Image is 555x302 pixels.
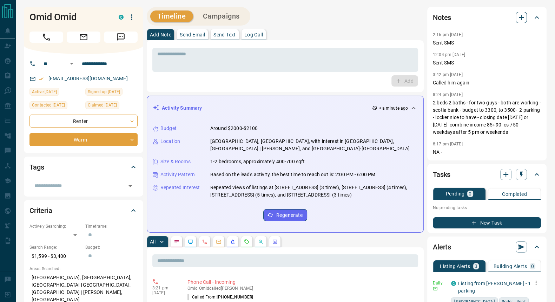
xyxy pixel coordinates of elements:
p: 8:24 pm [DATE] [433,92,463,97]
p: 12:04 pm [DATE] [433,52,465,57]
div: Warm [29,133,138,146]
p: Location [160,138,180,145]
p: Send Text [213,32,236,37]
p: 1-2 bedrooms, approximately 400-700 sqft [210,158,305,165]
h2: Notes [433,12,451,23]
p: Add Note [150,32,171,37]
div: Tasks [433,166,541,183]
p: Budget [160,125,177,132]
p: $1,599 - $3,400 [29,250,82,262]
p: Completed [502,192,527,197]
a: Listing from [PERSON_NAME] - 1 parking [458,281,531,294]
p: Around $2000-$2100 [210,125,258,132]
div: Sun Jun 08 2025 [85,88,138,98]
a: [EMAIL_ADDRESS][DOMAIN_NAME] [48,76,128,81]
p: 2 beds 2 baths - for two guys - both are working - scotia bank - budget to 3300, to 3500- 2 parki... [433,99,541,136]
p: 0 [531,264,534,269]
svg: Email Verified [39,76,44,81]
div: condos.ca [119,15,124,20]
p: Repeated Interest [160,184,200,191]
p: Size & Rooms [160,158,191,165]
svg: Listing Alerts [230,239,236,245]
span: [PHONE_NUMBER] [217,295,253,300]
span: Active [DATE] [32,88,57,95]
p: 8:17 pm [DATE] [433,142,463,146]
span: Call [29,32,63,43]
svg: Lead Browsing Activity [188,239,193,245]
p: All [150,239,156,244]
p: Send Email [180,32,205,37]
p: Activity Summary [162,104,202,112]
p: Called From: [187,294,253,300]
p: [GEOGRAPHIC_DATA], [GEOGRAPHIC_DATA], with interest in [GEOGRAPHIC_DATA], [GEOGRAPHIC_DATA] | [PE... [210,138,418,152]
p: NA - [433,149,541,156]
button: Timeline [150,11,193,22]
h2: Tags [29,162,44,173]
div: Criteria [29,202,138,219]
p: [DATE] [152,290,177,295]
div: Activity Summary< a minute ago [153,102,418,115]
p: Areas Searched: [29,266,138,272]
p: Pending [445,191,464,196]
p: Listing Alerts [440,264,470,269]
p: Search Range: [29,244,82,250]
button: Open [125,181,135,191]
svg: Emails [216,239,222,245]
span: Message [104,32,138,43]
p: Budget: [85,244,138,250]
p: Sent SMS [433,39,541,47]
p: 3:42 pm [DATE] [433,72,463,77]
div: Thu Aug 14 2025 [29,88,82,98]
button: Open [67,60,76,68]
button: New Task [433,217,541,228]
h2: Criteria [29,205,52,216]
p: Sent SMS [433,59,541,67]
svg: Calls [202,239,207,245]
div: Alerts [433,239,541,255]
span: Signed up [DATE] [88,88,120,95]
p: Timeframe: [85,223,138,229]
div: Notes [433,9,541,26]
div: Tue Jun 10 2025 [85,101,138,111]
div: Fri Jul 18 2025 [29,101,82,111]
p: 0 [469,191,471,196]
p: Daily [433,280,447,286]
p: Log Call [244,32,263,37]
span: Contacted [DATE] [32,102,65,109]
p: Based on the lead's activity, the best time to reach out is: 2:00 PM - 6:00 PM [210,171,375,178]
svg: Email [433,286,438,291]
div: Tags [29,159,138,176]
p: Omid Omid called [PERSON_NAME] [187,286,415,291]
p: 3:21 pm [152,286,177,290]
h2: Alerts [433,241,451,253]
span: Claimed [DATE] [88,102,117,109]
button: Regenerate [263,209,307,221]
div: Renter [29,115,138,128]
p: Building Alerts [494,264,527,269]
p: 2:16 pm [DATE] [433,32,463,37]
p: Activity Pattern [160,171,195,178]
p: Called him again [433,79,541,87]
svg: Agent Actions [272,239,278,245]
span: Email [67,32,100,43]
svg: Opportunities [258,239,264,245]
svg: Requests [244,239,250,245]
p: No pending tasks [433,203,541,213]
h2: Tasks [433,169,450,180]
button: Campaigns [196,11,247,22]
p: Phone Call - Incoming [187,279,415,286]
div: condos.ca [451,281,456,286]
svg: Notes [174,239,179,245]
h1: Omid Omid [29,12,108,23]
p: Actively Searching: [29,223,82,229]
p: Repeated views of listings at [STREET_ADDRESS] (3 times), [STREET_ADDRESS] (4 times), [STREET_ADD... [210,184,418,199]
p: < a minute ago [379,105,408,111]
p: 3 [475,264,477,269]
